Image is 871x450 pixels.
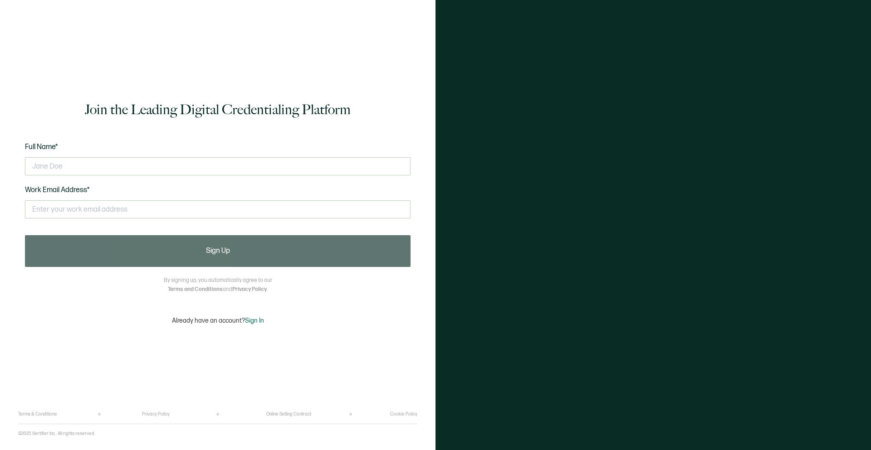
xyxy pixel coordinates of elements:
[142,411,170,417] a: Privacy Policy
[206,247,230,255] span: Sign Up
[25,143,58,151] span: Full Name*
[266,411,311,417] a: Online Selling Contract
[18,431,95,436] p: ©2025 Sertifier Inc.. All rights reserved.
[85,101,351,119] h1: Join the Leading Digital Credentialing Platform
[168,286,223,293] a: Terms and Conditions
[25,235,411,267] button: Sign Up
[25,200,411,218] input: Enter your work email address
[232,286,267,293] a: Privacy Policy
[25,157,411,175] input: Jane Doe
[164,276,272,294] p: By signing up, you automatically agree to our and .
[245,317,264,324] span: Sign In
[25,186,90,194] span: Work Email Address*
[18,411,57,417] a: Terms & Conditions
[172,317,264,324] p: Already have an account?
[390,411,417,417] a: Cookie Policy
